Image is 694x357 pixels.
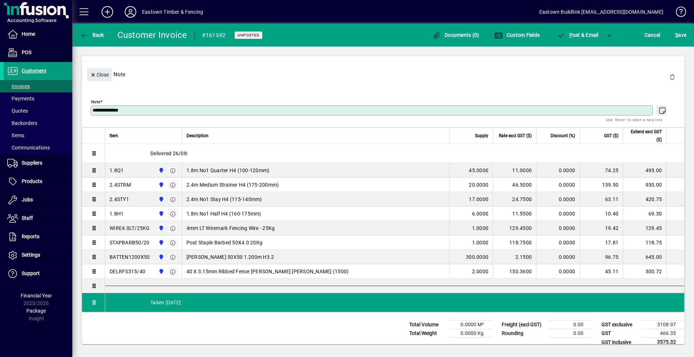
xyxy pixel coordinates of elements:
[536,264,579,279] td: 0.0000
[80,32,104,38] span: Back
[553,29,602,42] button: Post & Email
[466,253,488,261] span: 300.0000
[449,329,492,338] td: 0.0000 Kg
[157,195,165,203] span: Holyoake St
[157,267,165,275] span: Holyoake St
[472,239,489,246] span: 1.0000
[641,338,685,347] td: 3575.32
[22,234,39,239] span: Reports
[469,196,488,203] span: 17.0000
[119,5,142,18] button: Profile
[110,132,118,140] span: Item
[110,225,150,232] div: WIRE4.0LT/25KG
[187,181,279,188] span: 2.4m Medium Strainer H4 (175-200mm)
[475,132,488,140] span: Supply
[497,253,532,261] div: 2.1500
[22,215,33,221] span: Staff
[4,246,72,264] a: Settings
[82,61,685,87] div: Note
[21,293,52,299] span: Financial Year
[110,268,145,275] div: DELRFS315/40
[4,80,72,92] a: Invoices
[4,129,72,142] a: Items
[4,191,72,209] a: Jobs
[498,321,549,329] td: Freight (excl GST)
[22,49,31,55] span: POS
[22,31,35,37] span: Home
[406,321,449,329] td: Total Volume
[623,163,666,178] td: 495.00
[623,250,666,264] td: 645.00
[7,145,50,151] span: Communications
[4,209,72,227] a: Staff
[157,253,165,261] span: Holyoake St
[26,308,46,314] span: Package
[110,167,124,174] div: 1.8Q1
[675,29,686,41] span: ave
[406,329,449,338] td: Total Weight
[497,225,532,232] div: 129.4500
[78,29,106,42] button: Back
[497,239,532,246] div: 118.7500
[664,68,681,86] button: Delete
[187,225,275,232] span: 4mm LT Wiremark Fencing Wire - 25Kg
[499,132,532,140] span: Rate excl GST ($)
[22,252,40,258] span: Settings
[90,69,109,81] span: Close
[110,210,124,217] div: 1.8H1
[4,44,72,62] a: POS
[557,32,599,38] span: ost & Email
[22,68,46,74] span: Customers
[497,167,532,174] div: 11.0000
[187,239,263,246] span: Post Staple Barbed 50X4.0 20Kg
[549,321,592,329] td: 0.00
[579,163,623,178] td: 74.25
[449,321,492,329] td: 0.0000 M³
[7,83,30,89] span: Invoices
[4,265,72,283] a: Support
[539,6,663,18] div: Eastown Buildlink [EMAIL_ADDRESS][DOMAIN_NAME]
[497,196,532,203] div: 24.7500
[4,173,72,191] a: Products
[632,45,668,58] button: Product
[4,25,72,43] a: Home
[671,1,685,25] a: Knowledge Base
[536,235,579,250] td: 0.0000
[598,329,641,338] td: GST
[579,178,623,192] td: 139.50
[536,163,579,178] td: 0.0000
[623,192,666,206] td: 420.75
[105,144,684,163] div: Delivered 26/08:
[157,181,165,189] span: Holyoake St
[643,29,662,42] button: Cancel
[4,228,72,246] a: Reports
[644,29,660,41] span: Cancel
[492,29,541,42] button: Custom Fields
[110,196,129,203] div: 2.4STY1
[72,29,112,42] app-page-header-button: Back
[202,30,226,41] div: #161592
[96,5,119,18] button: Add
[664,74,681,80] app-page-header-button: Delete
[641,329,685,338] td: 466.35
[4,117,72,129] a: Backorders
[579,264,623,279] td: 45.11
[4,92,72,105] a: Payments
[7,108,28,114] span: Quotes
[187,167,270,174] span: 1.8m No1 Quarter H4 (100-120mm)
[623,206,666,221] td: 69.30
[536,250,579,264] td: 0.0000
[579,221,623,235] td: 19.42
[4,105,72,117] a: Quotes
[7,96,34,101] span: Payments
[598,338,641,347] td: GST inclusive
[7,132,24,138] span: Items
[237,33,260,38] span: Unposted
[579,206,623,221] td: 10.40
[627,128,662,144] span: Extend excl GST ($)
[536,178,579,192] td: 0.0000
[85,71,113,78] app-page-header-button: Close
[157,239,165,247] span: Holyoake St
[432,32,479,38] span: Documents (0)
[498,329,549,338] td: Rounding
